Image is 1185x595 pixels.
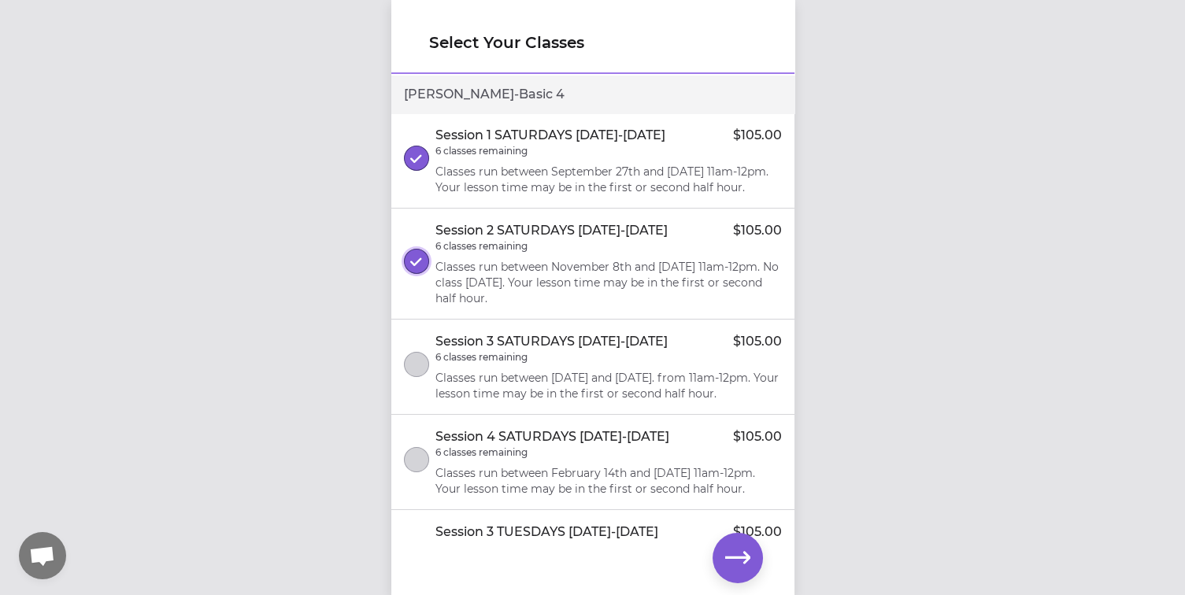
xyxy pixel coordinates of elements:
[435,351,528,364] p: 6 classes remaining
[404,352,429,377] button: select class
[435,240,528,253] p: 6 classes remaining
[435,221,668,240] p: Session 2 SATURDAYS [DATE]-[DATE]
[435,523,658,541] p: Session 3 TUESDAYS [DATE]-[DATE]
[733,427,782,446] p: $105.00
[435,164,782,195] p: Classes run between September 27th and [DATE] 11am-12pm. Your lesson time may be in the first or ...
[733,221,782,240] p: $105.00
[404,249,429,274] button: select class
[435,332,668,351] p: Session 3 SATURDAYS [DATE]-[DATE]
[435,145,528,157] p: 6 classes remaining
[435,126,665,145] p: Session 1 SATURDAYS [DATE]-[DATE]
[435,465,782,497] p: Classes run between February 14th and [DATE] 11am-12pm. Your lesson time may be in the first or s...
[19,532,66,579] a: Open chat
[391,76,794,113] div: [PERSON_NAME] - Basic 4
[435,427,669,446] p: Session 4 SATURDAYS [DATE]-[DATE]
[404,146,429,171] button: select class
[404,447,429,472] button: select class
[733,332,782,351] p: $105.00
[733,523,782,541] p: $105.00
[435,370,782,401] p: Classes run between [DATE] and [DATE]. from 11am-12pm. Your lesson time may be in the first or se...
[435,259,782,306] p: Classes run between November 8th and [DATE] 11am-12pm. No class [DATE]. Your lesson time may be i...
[733,126,782,145] p: $105.00
[435,541,528,554] p: 6 classes remaining
[429,31,757,54] h1: Select Your Classes
[435,446,528,459] p: 6 classes remaining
